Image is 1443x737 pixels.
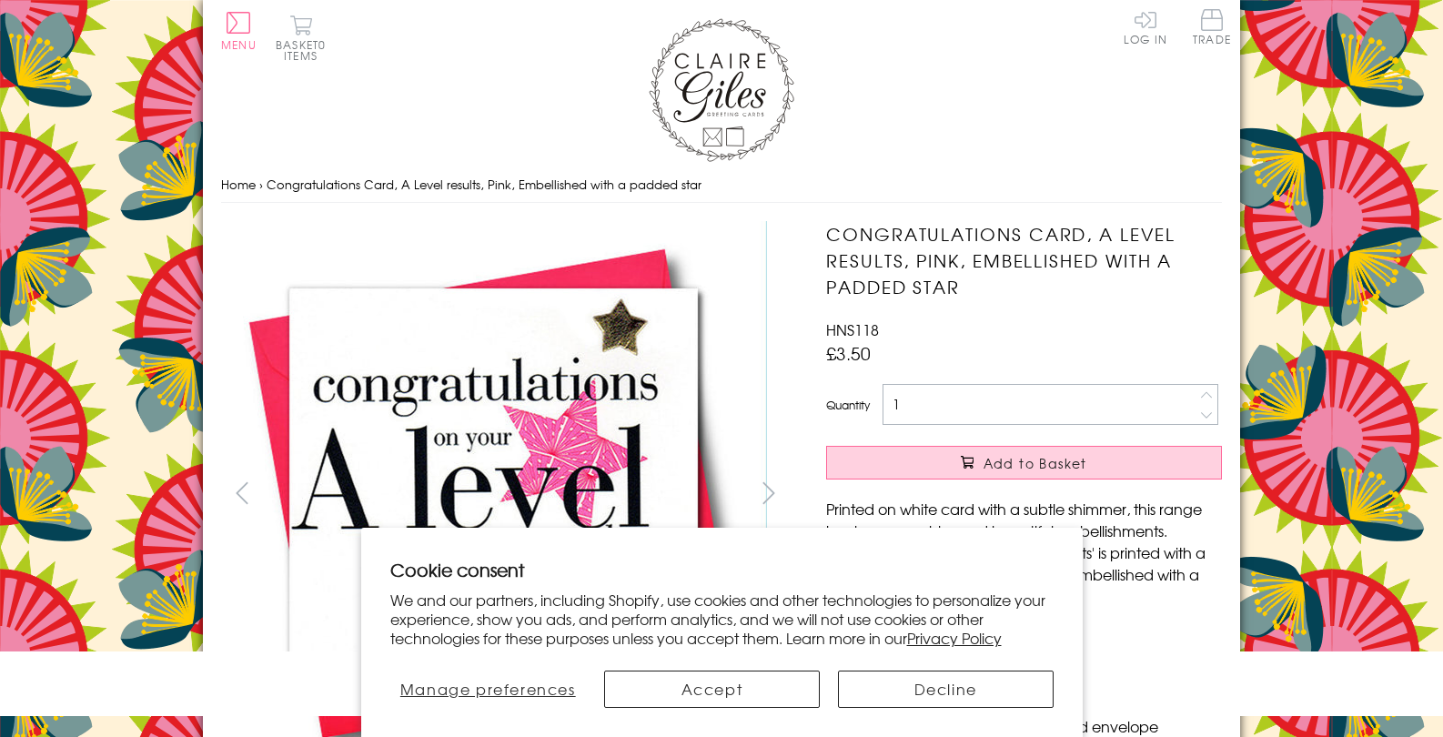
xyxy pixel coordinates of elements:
h1: Congratulations Card, A Level results, Pink, Embellished with a padded star [826,221,1222,299]
button: Add to Basket [826,446,1222,480]
button: Decline [838,671,1054,708]
span: £3.50 [826,340,871,366]
label: Quantity [826,397,870,413]
button: next [749,472,790,513]
span: HNS118 [826,318,879,340]
button: Menu [221,12,257,50]
p: We and our partners, including Shopify, use cookies and other technologies to personalize your ex... [390,591,1054,647]
button: Manage preferences [390,671,587,708]
h2: Cookie consent [390,557,1054,582]
span: › [259,176,263,193]
a: Privacy Policy [907,627,1002,649]
span: Manage preferences [400,678,576,700]
button: Accept [604,671,820,708]
a: Log In [1124,9,1167,45]
a: Trade [1193,9,1231,48]
span: Trade [1193,9,1231,45]
p: Printed on white card with a subtle shimmer, this range has large graphics and beautiful embellis... [826,498,1222,607]
nav: breadcrumbs [221,167,1222,204]
span: Menu [221,36,257,53]
span: Add to Basket [984,454,1087,472]
img: Claire Giles Greetings Cards [649,18,794,162]
span: 0 items [284,36,326,64]
span: Congratulations Card, A Level results, Pink, Embellished with a padded star [267,176,701,193]
a: Home [221,176,256,193]
button: Basket0 items [276,15,326,61]
button: prev [221,472,262,513]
